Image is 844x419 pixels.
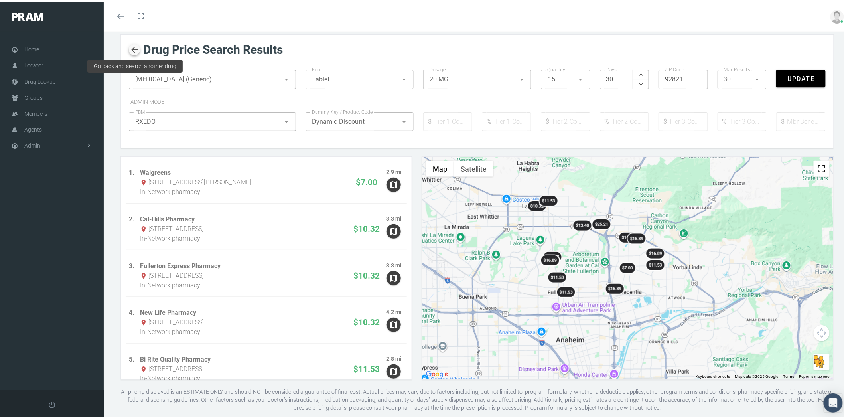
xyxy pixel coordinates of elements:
[24,121,42,136] span: Agents
[140,166,352,176] div: Walgreens
[356,175,377,186] div: $7.00
[140,260,352,269] div: Fullerton Express Pharmacy
[24,105,47,120] span: Members
[353,315,380,326] div: $10.32
[149,176,252,186] span: [STREET_ADDRESS][PERSON_NAME]
[129,306,140,335] div: 4.
[24,136,40,152] span: Admin
[140,232,352,242] div: In-Network pharmacy
[530,202,544,207] span: $10.32
[140,279,352,289] div: In-Network pharmacy
[140,372,352,382] div: In-Network pharmacy
[140,353,352,363] div: Bi Rite Quality Pharmacy
[630,235,643,240] span: $16.89
[454,159,493,175] button: Show satellite imagery
[129,166,140,195] div: 1.
[787,73,815,81] span: Update
[129,260,140,289] div: 3.
[814,324,830,340] button: Map camera controls
[312,73,330,83] span: Tablet
[430,73,449,83] span: 20 MG
[129,213,140,242] div: 2.
[424,368,450,378] img: Google
[776,68,826,86] button: Update
[24,56,43,71] span: Locator
[12,11,43,19] img: PRAM_20_x_78.png
[386,213,402,223] div: 3.3 mi
[149,363,204,372] span: [STREET_ADDRESS]
[576,221,589,227] span: $13.40
[622,233,635,239] span: $14.07
[608,285,621,290] span: $16.89
[24,73,56,88] span: Drug Lookup
[799,373,831,377] a: Report a map error
[814,352,830,368] button: Drag Pegman onto the map to open Street View
[149,223,204,232] span: [STREET_ADDRESS]
[424,368,450,378] a: Open this area in Google Maps (opens a new window)
[544,256,557,261] span: $16.89
[129,353,140,382] div: 5.
[149,269,204,279] span: [STREET_ADDRESS]
[386,306,402,316] div: 4.2 mi
[24,89,43,104] span: Groups
[135,115,156,125] span: RXEDO
[386,353,402,363] div: 2.8 mi
[560,288,573,293] span: $11.53
[783,373,795,377] a: Terms (opens in new tab)
[140,326,352,335] div: In-Network pharmacy
[830,8,844,22] img: user-placeholder.jpg
[353,222,380,233] div: $10.32
[140,306,352,316] div: New Life Pharmacy
[24,40,39,55] span: Home
[649,249,662,255] span: $16.89
[814,159,830,175] button: Toggle fullscreen view
[595,220,608,225] span: $25.21
[724,73,731,83] span: 30
[353,269,380,280] div: $10.32
[130,96,164,104] div: ADMIN MODE
[551,273,564,279] span: $11.53
[548,73,555,83] span: 15
[824,392,843,411] div: Open Intercom Messenger
[386,166,402,176] div: 2.9 mi
[542,197,555,202] span: $11.53
[426,159,454,175] button: Show street map
[135,73,212,83] span: [MEDICAL_DATA] (Generic)
[353,362,380,373] div: $11.53
[386,260,402,269] div: 3.3 mi
[120,386,834,410] div: All pricing displayed is an ESTIMATE ONLY and should NOT be considered a guarantee of final cost....
[143,41,283,55] h2: Drug Price Search Results
[149,316,204,326] span: [STREET_ADDRESS]
[649,261,662,266] span: $11.53
[696,372,730,378] button: Keyboard shortcuts
[622,264,633,269] span: $7.00
[735,373,779,377] span: Map data ©2025 Google
[140,186,352,195] div: In-Network pharmacy
[312,115,365,125] span: Dynamic Discount
[140,213,352,223] div: Cal-Hills Pharmacy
